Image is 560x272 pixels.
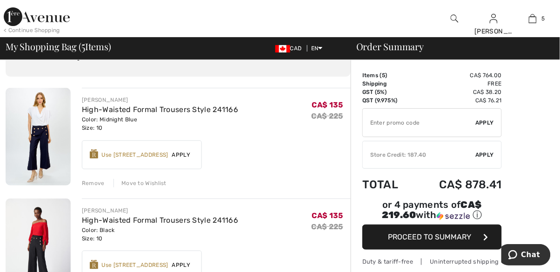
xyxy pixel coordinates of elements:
span: Apply [476,119,494,127]
div: or 4 payments ofCA$ 219.60withSezzle Click to learn more about Sezzle [362,200,502,225]
img: My Bag [529,13,537,24]
span: 5 [382,72,385,79]
td: CA$ 764.00 [413,71,502,80]
span: CA$ 135 [312,100,343,109]
span: CA$ 219.60 [382,199,482,220]
div: Color: Black Size: 10 [82,226,238,243]
div: [PERSON_NAME] [82,96,238,104]
td: Shipping [362,80,413,88]
span: Proceed to Summary [388,232,472,241]
a: Sign In [490,14,498,23]
div: Use [STREET_ADDRESS] [102,261,168,269]
button: Proceed to Summary [362,225,502,250]
img: Canadian Dollar [275,45,290,53]
img: 1ère Avenue [4,7,70,26]
div: Order Summary [345,42,554,51]
a: High-Waisted Formal Trousers Style 241166 [82,105,238,114]
div: Move to Wishlist [113,179,167,187]
td: CA$ 76.21 [413,96,502,105]
img: Sezzle [437,212,470,220]
span: Apply [168,261,194,269]
span: EN [311,45,323,52]
span: 5 [541,14,545,23]
td: CA$ 38.20 [413,88,502,96]
span: CA$ 135 [312,211,343,220]
td: CA$ 878.41 [413,169,502,200]
div: < Continue Shopping [4,26,60,34]
img: search the website [451,13,459,24]
img: My Info [490,13,498,24]
span: CAD [275,45,306,52]
div: Store Credit: 187.40 [363,151,476,159]
iframe: Opens a widget where you can chat to one of our agents [501,244,551,267]
span: 5 [81,40,85,52]
div: [PERSON_NAME] [474,27,513,36]
td: Free [413,80,502,88]
td: GST (5%) [362,88,413,96]
input: Promo code [363,109,476,137]
span: My Shopping Bag ( Items) [6,42,111,51]
div: Duty & tariff-free | Uninterrupted shipping [362,257,502,266]
a: High-Waisted Formal Trousers Style 241166 [82,216,238,225]
td: Items ( ) [362,71,413,80]
a: 5 [514,13,552,24]
img: High-Waisted Formal Trousers Style 241166 [6,88,71,186]
td: QST (9.975%) [362,96,413,105]
td: Total [362,169,413,200]
span: Apply [476,151,494,159]
div: Remove [82,179,105,187]
div: [PERSON_NAME] [82,206,238,215]
s: CA$ 225 [312,112,343,120]
div: or 4 payments of with [362,200,502,221]
div: Color: Midnight Blue Size: 10 [82,115,238,132]
div: Use [STREET_ADDRESS] [102,151,168,159]
span: Apply [168,151,194,159]
s: CA$ 225 [312,222,343,231]
img: Reward-Logo.svg [90,149,98,159]
img: Reward-Logo.svg [90,260,98,269]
